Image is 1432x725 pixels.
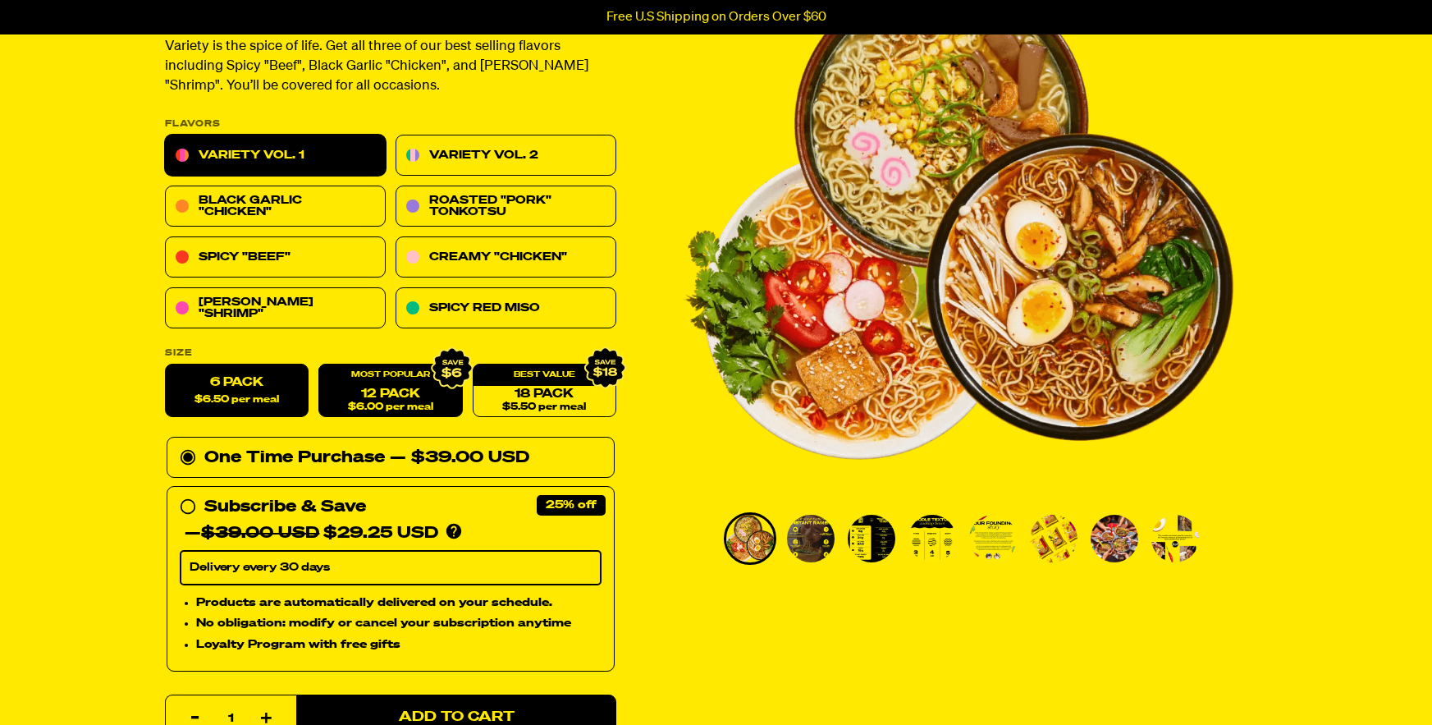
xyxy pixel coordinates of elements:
img: Variety Vol. 1 [1091,515,1138,562]
li: Go to slide 2 [785,512,837,565]
div: — $29.25 USD [185,521,438,547]
label: Size [165,349,616,358]
a: [PERSON_NAME] "Shrimp" [165,288,386,329]
li: No obligation: modify or cancel your subscription anytime [196,615,602,633]
img: Variety Vol. 1 [848,515,895,562]
li: Go to slide 8 [1149,512,1201,565]
span: $5.50 per meal [502,402,586,413]
del: $39.00 USD [201,525,319,542]
img: Variety Vol. 1 [1151,515,1199,562]
li: Go to slide 5 [967,512,1019,565]
img: Variety Vol. 1 [726,515,774,562]
li: Go to slide 1 [724,512,776,565]
div: Subscribe & Save [204,494,366,521]
a: 18 Pack$5.50 per meal [472,365,615,418]
div: PDP main carousel thumbnails [683,512,1234,565]
p: Flavors [165,120,616,129]
li: Go to slide 7 [1088,512,1141,565]
p: Variety is the spice of life. Get all three of our best selling flavors including Spicy "Beef", B... [165,38,616,97]
select: Subscribe & Save —$39.00 USD$29.25 USD Products are automatically delivered on your schedule. No ... [180,551,602,585]
img: Variety Vol. 1 [1030,515,1077,562]
span: $6.00 per meal [347,402,432,413]
a: Black Garlic "Chicken" [165,186,386,227]
li: Go to slide 4 [906,512,958,565]
div: One Time Purchase [180,445,602,471]
p: Free U.S Shipping on Orders Over $60 [606,10,826,25]
label: 6 Pack [165,365,309,418]
iframe: Marketing Popup [8,649,173,717]
a: Creamy "Chicken" [396,237,616,278]
a: 12 Pack$6.00 per meal [318,365,462,418]
span: $6.50 per meal [194,395,279,406]
a: Variety Vol. 2 [396,135,616,177]
div: — $39.00 USD [390,445,529,471]
img: Variety Vol. 1 [969,515,1017,562]
a: Spicy Red Miso [396,288,616,329]
li: Products are automatically delivered on your schedule. [196,594,602,612]
img: Variety Vol. 1 [787,515,835,562]
li: Go to slide 6 [1027,512,1080,565]
img: Variety Vol. 1 [908,515,956,562]
a: Roasted "Pork" Tonkotsu [396,186,616,227]
a: Spicy "Beef" [165,237,386,278]
a: Variety Vol. 1 [165,135,386,177]
li: Go to slide 3 [845,512,898,565]
li: Loyalty Program with free gifts [196,636,602,654]
span: Add to Cart [398,711,514,725]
